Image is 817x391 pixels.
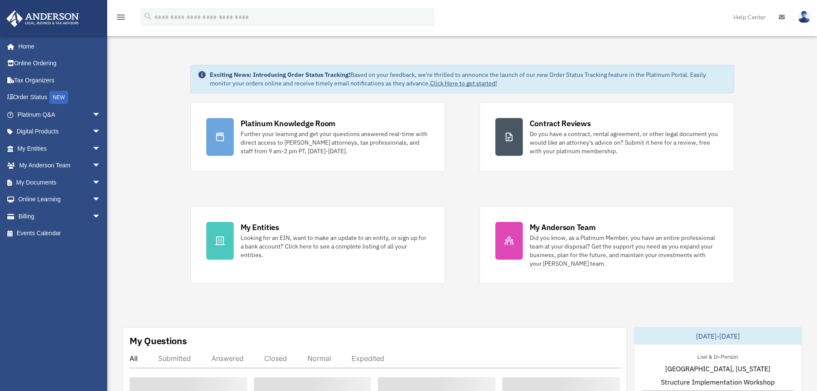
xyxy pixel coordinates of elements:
a: My Anderson Teamarrow_drop_down [6,157,114,174]
span: arrow_drop_down [92,174,109,191]
a: My Entitiesarrow_drop_down [6,140,114,157]
a: Billingarrow_drop_down [6,208,114,225]
a: Contract Reviews Do you have a contract, rental agreement, or other legal document you would like... [479,102,734,172]
i: menu [116,12,126,22]
div: Based on your feedback, we're thrilled to announce the launch of our new Order Status Tracking fe... [210,70,727,88]
span: arrow_drop_down [92,106,109,124]
div: NEW [49,91,68,104]
div: Normal [308,354,331,363]
div: Did you know, as a Platinum Member, you have an entire professional team at your disposal? Get th... [530,233,718,268]
a: My Documentsarrow_drop_down [6,174,114,191]
span: arrow_drop_down [92,140,109,158]
a: My Entities Looking for an EIN, want to make an update to an entity, or sign up for a bank accoun... [190,206,445,284]
a: Online Learningarrow_drop_down [6,191,114,208]
a: menu [116,15,126,22]
div: My Anderson Team [530,222,596,233]
span: [GEOGRAPHIC_DATA], [US_STATE] [665,364,770,374]
div: Further your learning and get your questions answered real-time with direct access to [PERSON_NAM... [241,130,429,155]
div: Looking for an EIN, want to make an update to an entity, or sign up for a bank account? Click her... [241,233,429,259]
a: Home [6,38,109,55]
strong: Exciting News: Introducing Order Status Tracking! [210,71,350,79]
div: Platinum Knowledge Room [241,118,336,129]
a: My Anderson Team Did you know, as a Platinum Member, you have an entire professional team at your... [479,206,734,284]
a: Digital Productsarrow_drop_down [6,123,114,140]
span: arrow_drop_down [92,123,109,141]
div: Closed [264,354,287,363]
a: Online Ordering [6,55,114,72]
div: My Entities [241,222,279,233]
div: My Questions [130,334,187,347]
a: Tax Organizers [6,72,114,89]
div: Contract Reviews [530,118,591,129]
div: Do you have a contract, rental agreement, or other legal document you would like an attorney's ad... [530,130,718,155]
a: Events Calendar [6,225,114,242]
a: Order StatusNEW [6,89,114,106]
img: Anderson Advisors Platinum Portal [4,10,81,27]
span: arrow_drop_down [92,208,109,225]
div: Answered [211,354,244,363]
span: Structure Implementation Workshop [661,377,775,387]
a: Platinum Q&Aarrow_drop_down [6,106,114,123]
i: search [143,12,153,21]
img: User Pic [798,11,811,23]
div: Submitted [158,354,191,363]
span: arrow_drop_down [92,157,109,175]
div: All [130,354,138,363]
div: Expedited [352,354,384,363]
a: Click Here to get started! [430,79,497,87]
span: arrow_drop_down [92,191,109,209]
div: [DATE]-[DATE] [634,327,802,345]
a: Platinum Knowledge Room Further your learning and get your questions answered real-time with dire... [190,102,445,172]
div: Live & In-Person [690,352,745,361]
